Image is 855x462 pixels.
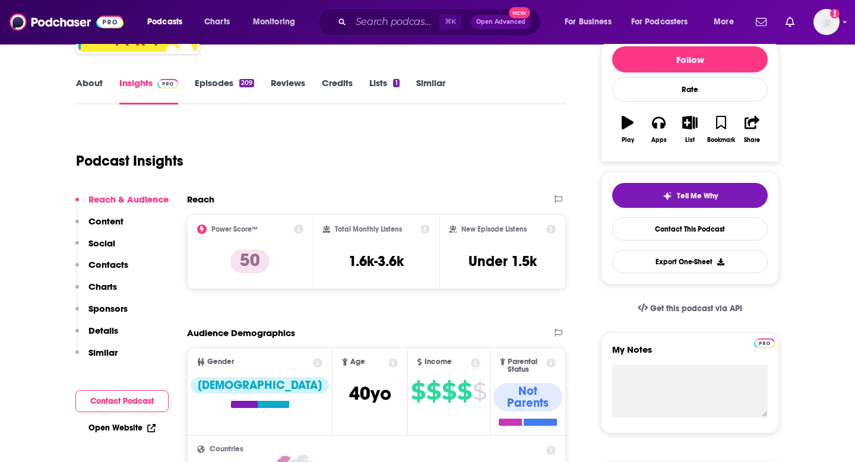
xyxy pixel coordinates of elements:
[754,338,775,348] img: Podchaser Pro
[393,79,399,87] div: 1
[623,12,705,31] button: open menu
[75,325,118,347] button: Details
[139,12,198,31] button: open menu
[187,327,295,338] h2: Audience Demographics
[813,9,840,35] img: User Profile
[674,108,705,151] button: List
[207,358,234,366] span: Gender
[119,77,178,105] a: InsightsPodchaser Pro
[468,252,537,270] h3: Under 1.5k
[75,303,128,325] button: Sponsors
[830,9,840,18] svg: Add a profile image
[612,344,768,365] label: My Notes
[426,382,441,401] span: $
[75,347,118,369] button: Similar
[195,77,254,105] a: Episodes209
[663,191,672,201] img: tell me why sparkle
[88,281,117,292] p: Charts
[75,259,128,281] button: Contacts
[411,382,425,401] span: $
[191,377,329,394] div: [DEMOGRAPHIC_DATA]
[705,12,749,31] button: open menu
[439,14,461,30] span: ⌘ K
[75,238,115,260] button: Social
[508,358,544,374] span: Parental Status
[565,14,612,30] span: For Business
[622,137,634,144] div: Play
[197,12,237,31] a: Charts
[239,79,254,87] div: 209
[476,19,525,25] span: Open Advanced
[88,347,118,358] p: Similar
[442,382,456,401] span: $
[253,14,295,30] span: Monitoring
[509,7,530,18] span: New
[369,77,399,105] a: Lists1
[88,238,115,249] p: Social
[612,217,768,241] a: Contact This Podcast
[473,382,486,401] span: $
[631,14,688,30] span: For Podcasters
[88,303,128,314] p: Sponsors
[714,14,734,30] span: More
[322,77,353,105] a: Credits
[211,225,258,233] h2: Power Score™
[425,358,452,366] span: Income
[88,259,128,270] p: Contacts
[187,194,214,205] h2: Reach
[612,77,768,102] div: Rate
[461,225,527,233] h2: New Episode Listens
[612,46,768,72] button: Follow
[88,216,123,227] p: Content
[556,12,626,31] button: open menu
[471,15,531,29] button: Open AdvancedNew
[9,11,123,33] img: Podchaser - Follow, Share and Rate Podcasts
[204,14,230,30] span: Charts
[650,303,742,314] span: Get this podcast via API
[350,358,365,366] span: Age
[737,108,768,151] button: Share
[349,252,404,270] h3: 1.6k-3.6k
[707,137,735,144] div: Bookmark
[147,14,182,30] span: Podcasts
[88,194,169,205] p: Reach & Audience
[88,423,156,433] a: Open Website
[628,294,752,323] a: Get this podcast via API
[75,281,117,303] button: Charts
[751,12,771,32] a: Show notifications dropdown
[685,137,695,144] div: List
[76,77,103,105] a: About
[744,137,760,144] div: Share
[493,383,562,412] div: Not Parents
[75,194,169,216] button: Reach & Audience
[75,216,123,238] button: Content
[813,9,840,35] span: Logged in as redsetterpr
[643,108,674,151] button: Apps
[677,191,718,201] span: Tell Me Why
[75,390,169,412] button: Contact Podcast
[351,12,439,31] input: Search podcasts, credits, & more...
[457,382,471,401] span: $
[230,249,270,273] p: 50
[349,382,391,405] span: 40 yo
[781,12,799,32] a: Show notifications dropdown
[416,77,445,105] a: Similar
[330,8,552,36] div: Search podcasts, credits, & more...
[813,9,840,35] button: Show profile menu
[157,79,178,88] img: Podchaser Pro
[651,137,667,144] div: Apps
[612,250,768,273] button: Export One-Sheet
[210,445,243,453] span: Countries
[271,77,305,105] a: Reviews
[88,325,118,336] p: Details
[754,337,775,348] a: Pro website
[612,108,643,151] button: Play
[705,108,736,151] button: Bookmark
[335,225,402,233] h2: Total Monthly Listens
[76,152,183,170] h1: Podcast Insights
[612,183,768,208] button: tell me why sparkleTell Me Why
[245,12,311,31] button: open menu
